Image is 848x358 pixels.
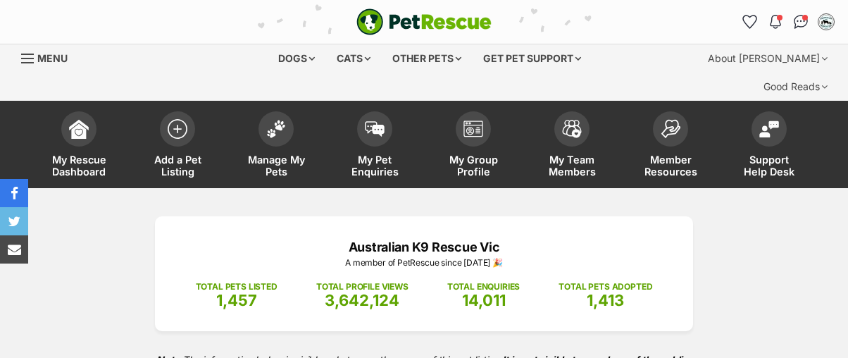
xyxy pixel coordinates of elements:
[639,154,702,178] span: Member Resources
[128,104,227,188] a: Add a Pet Listing
[216,291,257,309] span: 1,457
[739,11,837,33] ul: Account quick links
[794,15,809,29] img: chat-41dd97257d64d25036548639549fe6c8038ab92f7586957e7f3b1b290dea8141.svg
[365,121,385,137] img: pet-enquiries-icon-7e3ad2cf08bfb03b45e93fb7055b45f3efa6380592205ae92323e6603595dc1f.svg
[343,154,406,178] span: My Pet Enquiries
[196,280,278,293] p: TOTAL PETS LISTED
[266,120,286,138] img: manage-my-pets-icon-02211641906a0b7f246fdf0571729dbe1e7629f14944591b6c1af311fb30b64b.svg
[325,291,399,309] span: 3,642,124
[815,11,837,33] button: My account
[47,154,111,178] span: My Rescue Dashboard
[69,119,89,139] img: dashboard-icon-eb2f2d2d3e046f16d808141f083e7271f6b2e854fb5c12c21221c1fb7104beca.svg
[770,15,781,29] img: notifications-46538b983faf8c2785f20acdc204bb7945ddae34d4c08c2a6579f10ce5e182be.svg
[473,44,591,73] div: Get pet support
[737,154,801,178] span: Support Help Desk
[30,104,128,188] a: My Rescue Dashboard
[759,121,779,137] img: help-desk-icon-fdf02630f3aa405de69fd3d07c3f3aa587a6932b1a1747fa1d2bba05be0121f9.svg
[244,154,308,178] span: Manage My Pets
[176,237,672,257] p: Australian K9 Rescue Vic
[720,104,818,188] a: Support Help Desk
[424,104,523,188] a: My Group Profile
[621,104,720,188] a: Member Resources
[21,44,77,70] a: Menu
[356,8,492,35] a: PetRescue
[540,154,604,178] span: My Team Members
[559,280,652,293] p: TOTAL PETS ADOPTED
[442,154,505,178] span: My Group Profile
[146,154,209,178] span: Add a Pet Listing
[168,119,187,139] img: add-pet-listing-icon-0afa8454b4691262ce3f59096e99ab1cd57d4a30225e0717b998d2c9b9846f56.svg
[316,280,409,293] p: TOTAL PROFILE VIEWS
[327,44,380,73] div: Cats
[356,8,492,35] img: logo-e224e6f780fb5917bec1dbf3a21bbac754714ae5b6737aabdf751b685950b380.svg
[661,119,680,138] img: member-resources-icon-8e73f808a243e03378d46382f2149f9095a855e16c252ad45f914b54edf8863c.svg
[754,73,837,101] div: Good Reads
[587,291,624,309] span: 1,413
[562,120,582,138] img: team-members-icon-5396bd8760b3fe7c0b43da4ab00e1e3bb1a5d9ba89233759b79545d2d3fc5d0d.svg
[37,52,68,64] span: Menu
[382,44,471,73] div: Other pets
[698,44,837,73] div: About [PERSON_NAME]
[764,11,787,33] button: Notifications
[176,257,672,269] p: A member of PetRescue since [DATE] 🎉
[462,291,506,309] span: 14,011
[268,44,325,73] div: Dogs
[325,104,424,188] a: My Pet Enquiries
[790,11,812,33] a: Conversations
[739,11,761,33] a: Favourites
[447,280,520,293] p: TOTAL ENQUIRIES
[227,104,325,188] a: Manage My Pets
[819,15,833,29] img: Kerry & Linda profile pic
[463,121,483,137] img: group-profile-icon-3fa3cf56718a62981997c0bc7e787c4b2cf8bcc04b72c1350f741eb67cf2f40e.svg
[523,104,621,188] a: My Team Members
